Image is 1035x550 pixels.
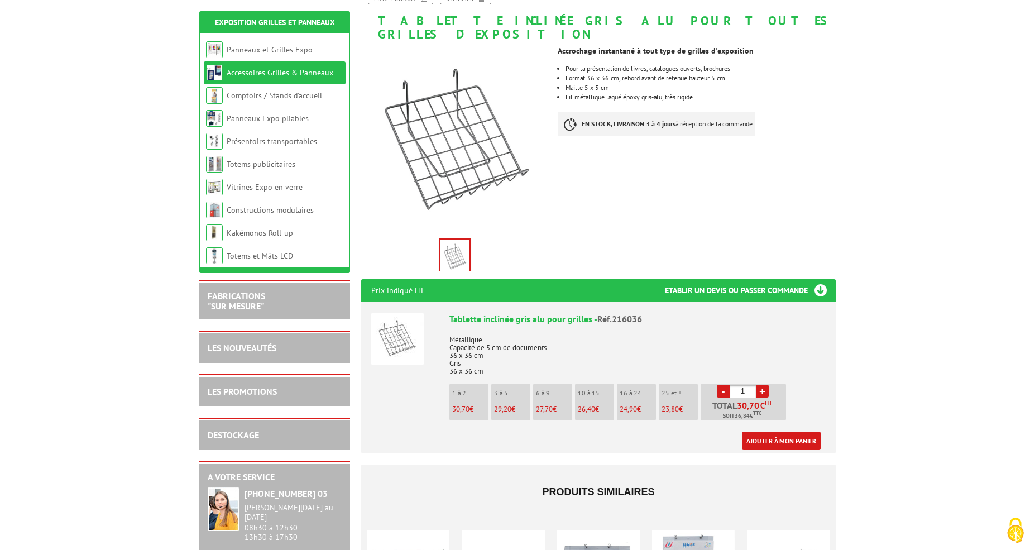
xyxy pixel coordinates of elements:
img: Panneaux et Grilles Expo [206,41,223,58]
img: Totems publicitaires [206,156,223,173]
span: 26,40 [578,404,595,414]
img: Cookies (fenêtre modale) [1002,516,1029,544]
span: 27,70 [536,404,553,414]
p: € [578,405,614,413]
a: Kakémonos Roll-up [227,228,293,238]
img: widget-service.jpg [208,487,239,531]
img: grilles_exposition_216036.jpg [361,46,549,235]
p: € [452,405,488,413]
sup: HT [765,399,772,407]
p: € [536,405,572,413]
a: Comptoirs / Stands d'accueil [227,90,322,101]
span: 29,20 [494,404,511,414]
a: Totems publicitaires [227,159,295,169]
img: Présentoirs transportables [206,133,223,150]
p: Prix indiqué HT [371,279,424,302]
span: 36,84 [735,412,750,420]
img: Constructions modulaires [206,202,223,218]
a: Présentoirs transportables [227,136,317,146]
span: Produits similaires [542,486,654,498]
p: Total [703,401,786,420]
a: Accessoires Grilles & Panneaux [227,68,333,78]
span: 30,70 [737,401,760,410]
p: € [662,405,698,413]
h3: Etablir un devis ou passer commande [665,279,836,302]
li: Pour la présentation de livres, catalogues ouverts, brochures [566,65,836,72]
strong: [PHONE_NUMBER] 03 [245,488,328,499]
span: 23,80 [662,404,679,414]
p: 25 et + [662,389,698,397]
a: - [717,385,730,398]
span: 24,90 [620,404,637,414]
div: Tablette inclinée gris alu pour grilles - [449,313,826,326]
a: Constructions modulaires [227,205,314,215]
p: 3 à 5 [494,389,530,397]
img: Tablette inclinée gris alu pour grilles [371,313,424,365]
a: Panneaux et Grilles Expo [227,45,313,55]
span: Soit € [723,412,761,420]
div: [PERSON_NAME][DATE] au [DATE] [245,503,342,522]
p: 1 à 2 [452,389,488,397]
a: Ajouter à mon panier [742,432,821,450]
p: € [620,405,656,413]
div: 08h30 à 12h30 13h30 à 17h30 [245,503,342,542]
sup: TTC [753,410,761,416]
p: 6 à 9 [536,389,572,397]
a: FABRICATIONS"Sur Mesure" [208,290,265,312]
img: Panneaux Expo pliables [206,110,223,127]
a: Exposition Grilles et Panneaux [215,17,335,27]
a: LES NOUVEAUTÉS [208,342,276,353]
a: + [756,385,769,398]
a: LES PROMOTIONS [208,386,277,397]
strong: Accrochage instantané à tout type de grilles d'exposition [558,46,754,56]
img: Vitrines Expo en verre [206,179,223,195]
p: 16 à 24 [620,389,656,397]
img: Totems et Mâts LCD [206,247,223,264]
a: Totems et Mâts LCD [227,251,293,261]
p: 10 à 15 [578,389,614,397]
li: Fil métallique laqué époxy gris-alu, très rigide [566,94,836,101]
a: DESTOCKAGE [208,429,259,441]
span: € [760,401,765,410]
h2: A votre service [208,472,342,482]
button: Cookies (fenêtre modale) [996,512,1035,550]
a: Vitrines Expo en verre [227,182,303,192]
span: 30,70 [452,404,469,414]
img: Kakémonos Roll-up [206,224,223,241]
img: Comptoirs / Stands d'accueil [206,87,223,104]
img: grilles_exposition_216036.jpg [440,240,469,274]
img: Accessoires Grilles & Panneaux [206,64,223,81]
p: à réception de la commande [558,112,755,136]
a: Panneaux Expo pliables [227,113,309,123]
li: Format 36 x 36 cm, rebord avant de retenue hauteur 5 cm [566,75,836,82]
span: Réf.216036 [597,313,642,324]
p: € [494,405,530,413]
strong: EN STOCK, LIVRAISON 3 à 4 jours [582,119,675,128]
li: Maille 5 x 5 cm [566,84,836,91]
p: Métallique Capacité de 5 cm de documents 36 x 36 cm Gris 36 x 36 cm [449,328,826,375]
